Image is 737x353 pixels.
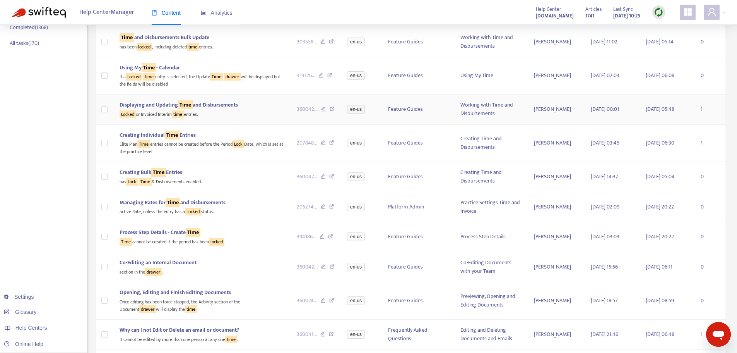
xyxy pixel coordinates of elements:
[382,125,454,162] td: Feature Guides
[201,10,206,15] span: area-chart
[382,252,454,282] td: Feature Guides
[347,232,365,241] span: en-us
[694,125,725,162] td: 1
[454,162,528,192] td: Creating Time and Disbursements
[120,100,238,109] span: Displaying and Updating and Disbursements
[454,320,528,350] td: Editing and Deleting Documents and Emails
[297,232,316,241] span: 394186 ...
[120,228,200,237] span: Process Step Details - Create
[694,162,725,192] td: 0
[646,330,674,339] span: [DATE] 06:48
[454,27,528,57] td: Working with Time and Disbursements
[120,72,284,88] div: If a entry is selected, the Update will be displayed but the fields will be disabled
[528,57,585,95] td: [PERSON_NAME]
[139,178,152,186] sqkw: Time
[297,263,318,271] span: 360042 ...
[152,10,181,16] span: Content
[382,57,454,95] td: Feature Guides
[120,207,284,216] div: active Rate, unless the entry has a status.
[683,7,693,17] span: appstore
[120,267,284,276] div: section in the .
[166,198,180,207] sqkw: Time
[591,232,619,241] span: [DATE] 03:03
[646,296,674,305] span: [DATE] 08:59
[347,263,365,271] span: en-us
[120,131,196,139] span: Creating Individual Entries
[613,12,640,20] strong: [DATE] 10:25
[528,320,585,350] td: [PERSON_NAME]
[10,23,48,31] p: Completed ( 1368 )
[528,252,585,282] td: [PERSON_NAME]
[120,297,284,313] div: Once editing has been force stopped, the Activity section of the Document will display the
[591,37,617,46] span: [DATE] 11:02
[706,322,731,347] iframe: Button to launch messaging window
[591,296,618,305] span: [DATE] 18:57
[591,202,619,211] span: [DATE] 02:09
[347,203,365,211] span: en-us
[347,71,365,80] span: en-us
[528,192,585,222] td: [PERSON_NAME]
[382,162,454,192] td: Feature Guides
[79,5,134,20] span: Help Center Manager
[528,95,585,125] td: [PERSON_NAME]
[347,38,365,46] span: en-us
[646,172,675,181] span: [DATE] 05:04
[591,138,619,147] span: [DATE] 03:45
[209,238,224,246] sqkw: locked
[536,5,561,14] span: Help Center
[120,139,284,155] div: Elite Plan entries cannot be created before the Period Date, which is set at the practice level
[646,232,674,241] span: [DATE] 20:22
[297,105,318,114] span: 360042 ...
[585,12,594,20] strong: 1741
[120,237,284,246] div: cannot be created if the period has been .
[454,95,528,125] td: Working with Time and Disbursements
[694,192,725,222] td: 0
[201,10,233,16] span: Analytics
[707,7,716,17] span: user
[143,73,155,81] sqkw: time
[120,288,231,297] span: Opening, Editing and Finish Editing Documents
[382,95,454,125] td: Feature Guides
[126,73,142,81] sqkw: Locked
[145,268,162,276] sqkw: drawer
[297,203,317,211] span: 205274 ...
[172,110,184,118] sqkw: time
[646,262,672,271] span: [DATE] 06:11
[12,7,66,18] img: Swifteq
[120,258,197,267] span: Co-Editing an Internal Document
[297,330,317,339] span: 360041 ...
[694,320,725,350] td: 1
[347,105,365,114] span: en-us
[382,282,454,319] td: Feature Guides
[225,336,237,343] sqkw: time
[120,109,284,118] div: or Invoiced Interim entries.
[694,222,725,252] td: 0
[152,10,157,15] span: book
[654,7,663,17] img: sync.dc5367851b00ba804db3.png
[224,73,241,81] sqkw: drawer
[347,296,365,305] span: en-us
[646,202,674,211] span: [DATE] 20:22
[613,5,633,14] span: Last Sync
[15,325,47,331] span: Help Centers
[185,208,201,215] sqkw: Locked
[4,309,36,315] a: Glossary
[297,139,317,147] span: 207848 ...
[297,38,317,46] span: 303558 ...
[126,178,138,186] sqkw: Lock
[4,341,43,347] a: Online Help
[694,252,725,282] td: 0
[646,138,674,147] span: [DATE] 06:30
[120,334,284,343] div: It cannot be edited by more than one person at any one .
[151,168,166,177] sqkw: Time
[120,110,136,118] sqkw: Locked
[528,27,585,57] td: [PERSON_NAME]
[120,63,180,72] span: Using My - Calendar
[694,282,725,319] td: 0
[591,105,619,114] span: [DATE] 00:01
[454,282,528,319] td: Previewing, Opening and Editing Documents
[646,37,674,46] span: [DATE] 05:14
[297,71,315,80] span: 413126 ...
[528,125,585,162] td: [PERSON_NAME]
[347,330,365,339] span: en-us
